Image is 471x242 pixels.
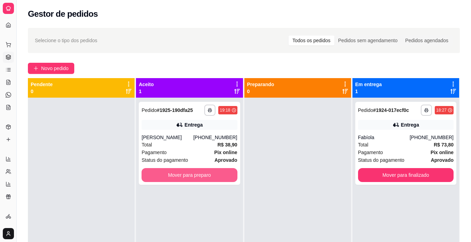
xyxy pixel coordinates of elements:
[431,150,454,155] strong: Pix online
[355,88,382,95] p: 1
[139,88,154,95] p: 1
[142,149,167,156] span: Pagamento
[142,134,193,141] div: [PERSON_NAME]
[401,121,419,128] div: Entrega
[139,81,154,88] p: Aceito
[410,134,454,141] div: [PHONE_NUMBER]
[358,134,410,141] div: Fabíola
[358,141,369,149] span: Total
[358,168,454,182] button: Mover para finalizado
[31,81,53,88] p: Pendente
[214,150,237,155] strong: Pix online
[220,107,230,113] div: 19:18
[247,88,274,95] p: 0
[28,63,74,74] button: Novo pedido
[193,134,237,141] div: [PHONE_NUMBER]
[358,107,373,113] span: Pedido
[358,156,404,164] span: Status do pagamento
[31,88,53,95] p: 0
[373,107,409,113] strong: # 1924-017ecf0c
[41,65,69,72] span: Novo pedido
[358,149,383,156] span: Pagamento
[35,37,97,44] span: Selecione o tipo dos pedidos
[401,36,452,45] div: Pedidos agendados
[247,81,274,88] p: Preparando
[142,168,237,182] button: Mover para preparo
[142,156,188,164] span: Status do pagamento
[218,142,237,148] strong: R$ 38,90
[214,157,237,163] strong: aprovado
[157,107,193,113] strong: # 1925-190dfa25
[436,107,447,113] div: 18:27
[142,107,157,113] span: Pedido
[434,142,454,148] strong: R$ 73,80
[142,141,152,149] span: Total
[289,36,334,45] div: Todos os pedidos
[355,81,382,88] p: Em entrega
[28,8,98,20] h2: Gestor de pedidos
[431,157,454,163] strong: aprovado
[334,36,401,45] div: Pedidos sem agendamento
[33,66,38,71] span: plus
[184,121,203,128] div: Entrega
